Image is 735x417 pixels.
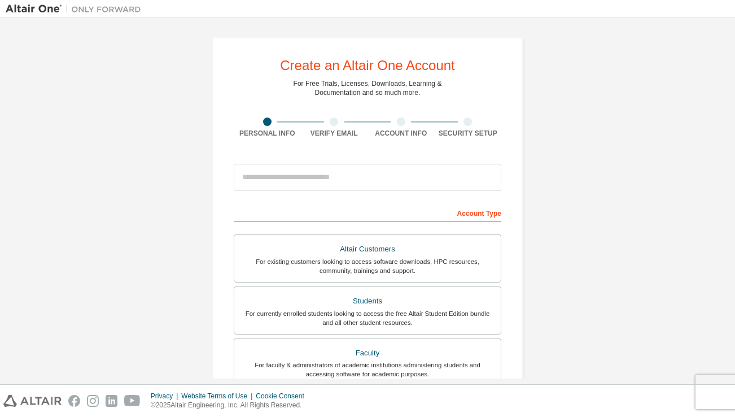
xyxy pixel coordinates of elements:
[181,392,256,401] div: Website Terms of Use
[368,129,435,138] div: Account Info
[3,395,62,407] img: altair_logo.svg
[151,392,181,401] div: Privacy
[241,257,494,275] div: For existing customers looking to access software downloads, HPC resources, community, trainings ...
[151,401,311,410] p: © 2025 Altair Engineering, Inc. All Rights Reserved.
[241,360,494,379] div: For faculty & administrators of academic institutions administering students and accessing softwa...
[294,79,442,97] div: For Free Trials, Licenses, Downloads, Learning & Documentation and so much more.
[435,129,502,138] div: Security Setup
[256,392,310,401] div: Cookie Consent
[241,309,494,327] div: For currently enrolled students looking to access the free Altair Student Edition bundle and all ...
[87,395,99,407] img: instagram.svg
[106,395,117,407] img: linkedin.svg
[280,59,455,72] div: Create an Altair One Account
[241,241,494,257] div: Altair Customers
[234,203,501,221] div: Account Type
[6,3,147,15] img: Altair One
[301,129,368,138] div: Verify Email
[234,129,301,138] div: Personal Info
[124,395,141,407] img: youtube.svg
[241,293,494,309] div: Students
[241,345,494,361] div: Faculty
[68,395,80,407] img: facebook.svg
